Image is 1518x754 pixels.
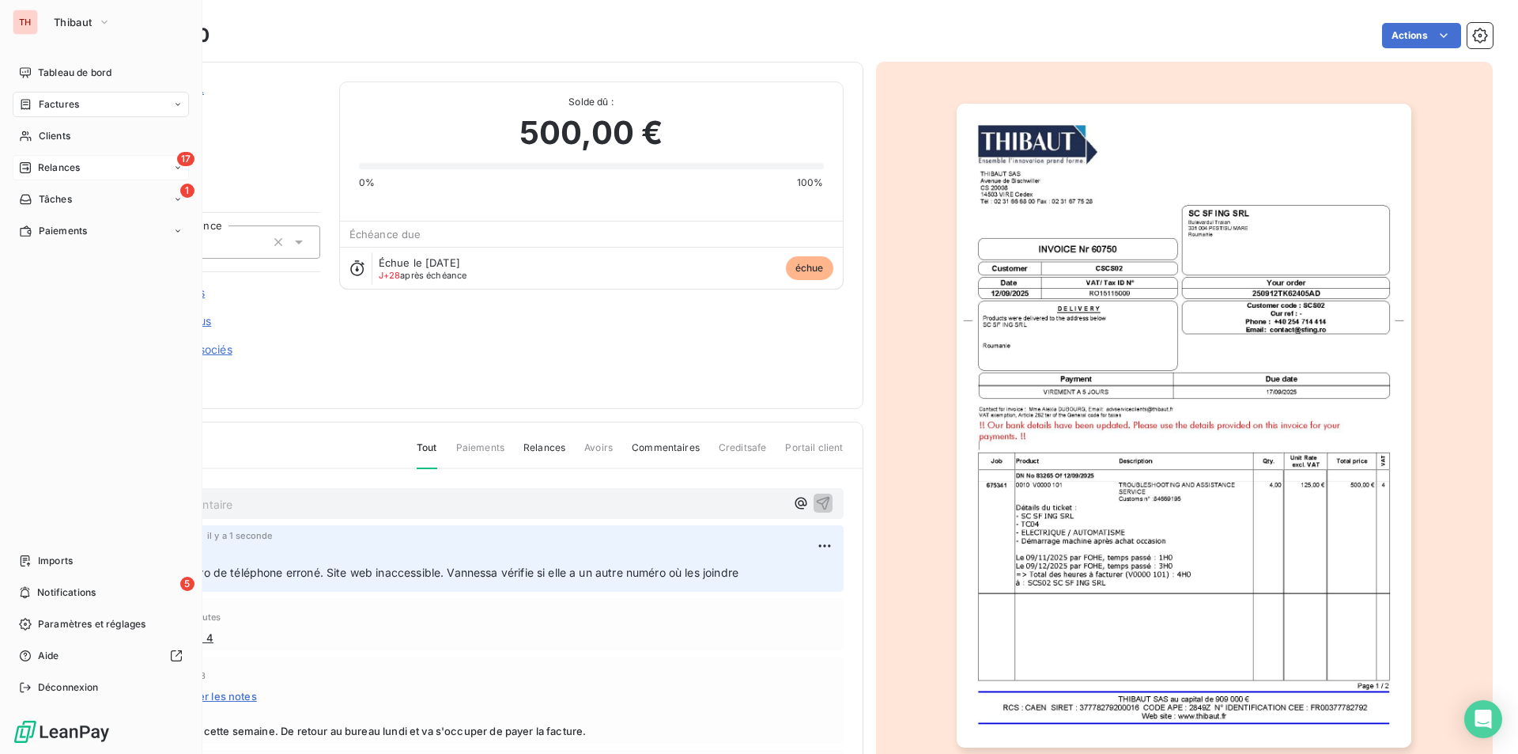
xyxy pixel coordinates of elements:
span: il y a 1 seconde [207,531,272,540]
span: Aide [38,649,59,663]
span: après échéance [379,271,467,280]
button: Actions [1382,23,1461,48]
span: Échue le [DATE] [379,256,460,269]
span: Relances [523,441,565,468]
span: Solde dû : [359,95,824,109]
span: Paiements [456,441,504,468]
span: Tâches [39,192,72,206]
span: 17 [177,152,194,166]
span: 100% [797,176,824,190]
span: Paramètres et réglages [38,617,145,631]
span: Clients [39,129,70,143]
a: Aide [13,643,189,669]
span: Relances [38,161,80,175]
span: Commentaires [632,441,700,468]
div: TH [13,9,38,35]
span: Masquer les notes [164,690,257,703]
span: Echec mail. Numéro de téléphone erroné. Site web inaccessible. Vannessa vérifie si elle a un autr... [105,566,738,579]
span: 0% [359,176,375,190]
span: Tableau de bord [38,66,111,80]
img: invoice_thumbnail [957,104,1411,748]
span: Thibaut [54,16,92,28]
span: Paiements [39,224,87,238]
span: Imports [38,554,73,568]
span: échue [786,256,833,280]
div: Open Intercom Messenger [1464,700,1502,738]
span: 5 [180,577,194,591]
span: J+28 [379,270,401,281]
span: Portail client [785,441,843,468]
span: Factures [39,97,79,112]
span: 500,00 € [519,109,663,157]
span: Est en déplacement cette semaine. De retour au bureau lundi et va s'occuper de payer la facture. [102,725,837,737]
span: Notes : [102,707,837,720]
span: Déconnexion [38,680,99,695]
span: Creditsafe [719,441,767,468]
span: 1 [180,184,194,198]
span: CSCS02 [124,100,320,113]
span: Tout [417,441,437,469]
img: Logo LeanPay [13,719,111,745]
span: Avoirs [584,441,613,468]
span: Échéance due [349,228,421,241]
span: Notifications [37,585,96,600]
